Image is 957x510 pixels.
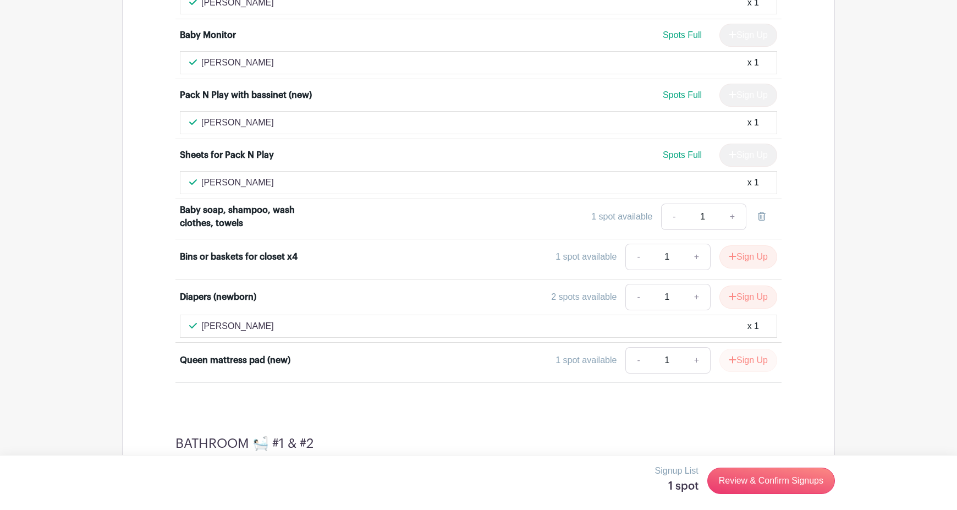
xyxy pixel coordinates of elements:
[180,290,256,304] div: Diapers (newborn)
[551,290,617,304] div: 2 spots available
[683,244,711,270] a: +
[663,90,702,100] span: Spots Full
[625,347,651,374] a: -
[175,436,313,452] h4: BATHROOM 🛀🏻 #1 & #2
[180,29,236,42] div: Baby Monitor
[625,244,651,270] a: -
[180,204,316,230] div: Baby soap, shampoo, wash clothes, towels
[655,480,698,493] h5: 1 spot
[555,354,617,367] div: 1 spot available
[201,320,274,333] p: [PERSON_NAME]
[180,354,290,367] div: Queen mattress pad (new)
[180,89,312,102] div: Pack N Play with bassinet (new)
[707,468,835,494] a: Review & Confirm Signups
[661,204,686,230] a: -
[683,347,711,374] a: +
[719,349,777,372] button: Sign Up
[180,250,298,264] div: Bins or baskets for closet x4
[683,284,711,310] a: +
[555,250,617,264] div: 1 spot available
[201,176,274,189] p: [PERSON_NAME]
[180,149,274,162] div: Sheets for Pack N Play
[201,116,274,129] p: [PERSON_NAME]
[719,286,777,309] button: Sign Up
[591,210,652,223] div: 1 spot available
[655,464,698,478] p: Signup List
[201,56,274,69] p: [PERSON_NAME]
[747,56,759,69] div: x 1
[719,204,746,230] a: +
[747,320,759,333] div: x 1
[747,116,759,129] div: x 1
[719,245,777,268] button: Sign Up
[663,150,702,160] span: Spots Full
[747,176,759,189] div: x 1
[625,284,651,310] a: -
[663,30,702,40] span: Spots Full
